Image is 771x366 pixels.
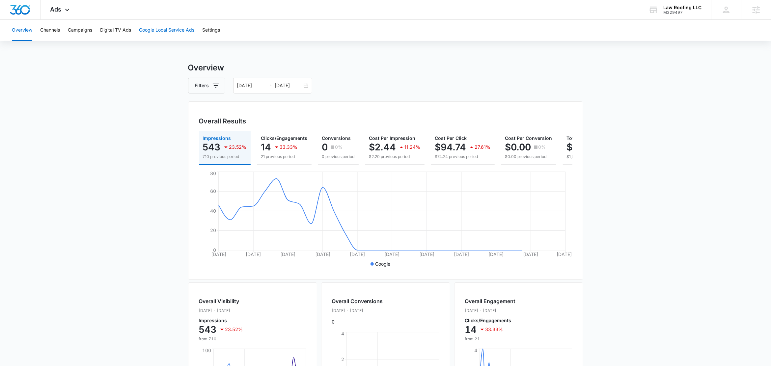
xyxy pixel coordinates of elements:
[523,251,538,257] tspan: [DATE]
[538,145,546,149] p: 0%
[202,348,211,353] tspan: 100
[225,327,243,332] p: 23.52%
[332,308,383,314] p: [DATE] - [DATE]
[213,247,216,253] tspan: 0
[261,142,271,152] p: 14
[556,251,571,257] tspan: [DATE]
[199,324,217,335] p: 543
[246,251,261,257] tspan: [DATE]
[332,297,383,325] div: 0
[369,142,396,152] p: $2.44
[567,135,594,141] span: Total Spend
[369,154,421,160] p: $2.20 previous period
[465,324,477,335] p: 14
[350,251,365,257] tspan: [DATE]
[322,135,351,141] span: Conversions
[663,10,702,15] div: account id
[567,154,636,160] p: $1,559.00 previous period
[199,318,243,323] p: Impressions
[375,260,390,267] p: Google
[474,348,477,353] tspan: 4
[663,5,702,10] div: account name
[275,82,302,89] input: End date
[341,356,344,362] tspan: 2
[465,318,516,323] p: Clicks/Engagements
[210,227,216,233] tspan: 20
[199,336,243,342] p: from 710
[203,135,231,141] span: Impressions
[419,251,434,257] tspan: [DATE]
[505,154,552,160] p: $0.00 previous period
[488,251,504,257] tspan: [DATE]
[435,154,491,160] p: $74.24 previous period
[505,142,531,152] p: $0.00
[384,251,399,257] tspan: [DATE]
[405,145,421,149] p: 11.24%
[210,208,216,214] tspan: 40
[199,116,246,126] h3: Overall Results
[40,20,60,41] button: Channels
[267,83,272,88] span: to
[332,297,383,305] h2: Overall Conversions
[12,20,32,41] button: Overview
[211,251,226,257] tspan: [DATE]
[465,336,516,342] p: from 21
[50,6,62,13] span: Ads
[261,135,308,141] span: Clicks/Engagements
[465,308,516,314] p: [DATE] - [DATE]
[203,142,221,152] p: 543
[322,154,355,160] p: 0 previous period
[280,145,298,149] p: 33.33%
[280,251,295,257] tspan: [DATE]
[188,62,583,74] h3: Overview
[435,135,467,141] span: Cost Per Click
[203,154,247,160] p: 710 previous period
[435,142,466,152] p: $94.74
[485,327,503,332] p: 33.33%
[475,145,491,149] p: 27.61%
[261,154,308,160] p: 21 previous period
[505,135,552,141] span: Cost Per Conversion
[100,20,131,41] button: Digital TV Ads
[315,251,330,257] tspan: [DATE]
[335,145,343,149] p: 0%
[567,142,611,152] p: $1,326.30
[68,20,92,41] button: Campaigns
[267,83,272,88] span: swap-right
[188,78,225,93] button: Filters
[139,20,194,41] button: Google Local Service Ads
[199,308,243,314] p: [DATE] - [DATE]
[454,251,469,257] tspan: [DATE]
[322,142,328,152] p: 0
[369,135,416,141] span: Cost Per Impression
[237,82,264,89] input: Start date
[341,331,344,336] tspan: 4
[199,297,243,305] h2: Overall Visibility
[210,170,216,176] tspan: 80
[202,20,220,41] button: Settings
[229,145,247,149] p: 23.52%
[465,297,516,305] h2: Overall Engagement
[210,188,216,194] tspan: 60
